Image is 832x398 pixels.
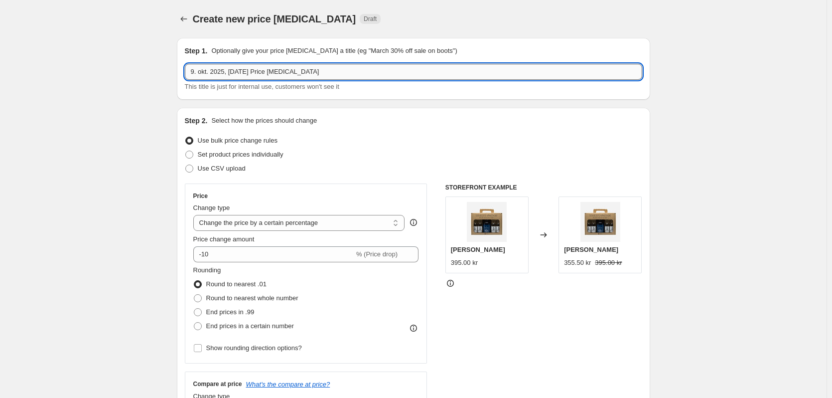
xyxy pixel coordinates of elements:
[185,64,642,80] input: 30% off holiday sale
[211,46,457,56] p: Optionally give your price [MEDICAL_DATA] a title (eg "March 30% off sale on boots")
[193,380,242,388] h3: Compare at price
[206,322,294,330] span: End prices in a certain number
[211,116,317,126] p: Select how the prices should change
[193,235,255,243] span: Price change amount
[364,15,377,23] span: Draft
[193,13,356,24] span: Create new price [MEDICAL_DATA]
[595,258,622,268] strike: 395.00 kr
[356,250,398,258] span: % (Price drop)
[177,12,191,26] button: Price change jobs
[185,83,339,90] span: This title is just for internal use, customers won't see it
[564,246,618,253] span: [PERSON_NAME]
[193,204,230,211] span: Change type
[206,308,255,316] span: End prices in .99
[193,266,221,274] span: Rounding
[246,381,330,388] button: What's the compare at price?
[564,258,591,268] div: 355.50 kr
[451,246,505,253] span: [PERSON_NAME]
[198,165,246,172] span: Use CSV upload
[193,192,208,200] h3: Price
[206,294,298,302] span: Round to nearest whole number
[198,137,277,144] span: Use bulk price change rules
[467,202,507,242] img: Ginhuset_Produkt_HernoGaveaeske_83553164-c165-4f56-8683-a3859fbc4084_80x.jpg
[193,246,354,262] input: -15
[445,184,642,192] h6: STOREFRONT EXAMPLE
[580,202,620,242] img: Ginhuset_Produkt_HernoGaveaeske_83553164-c165-4f56-8683-a3859fbc4084_80x.jpg
[185,46,208,56] h2: Step 1.
[409,217,418,227] div: help
[185,116,208,126] h2: Step 2.
[451,258,478,268] div: 395.00 kr
[206,344,302,352] span: Show rounding direction options?
[198,151,283,158] span: Set product prices individually
[206,280,267,288] span: Round to nearest .01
